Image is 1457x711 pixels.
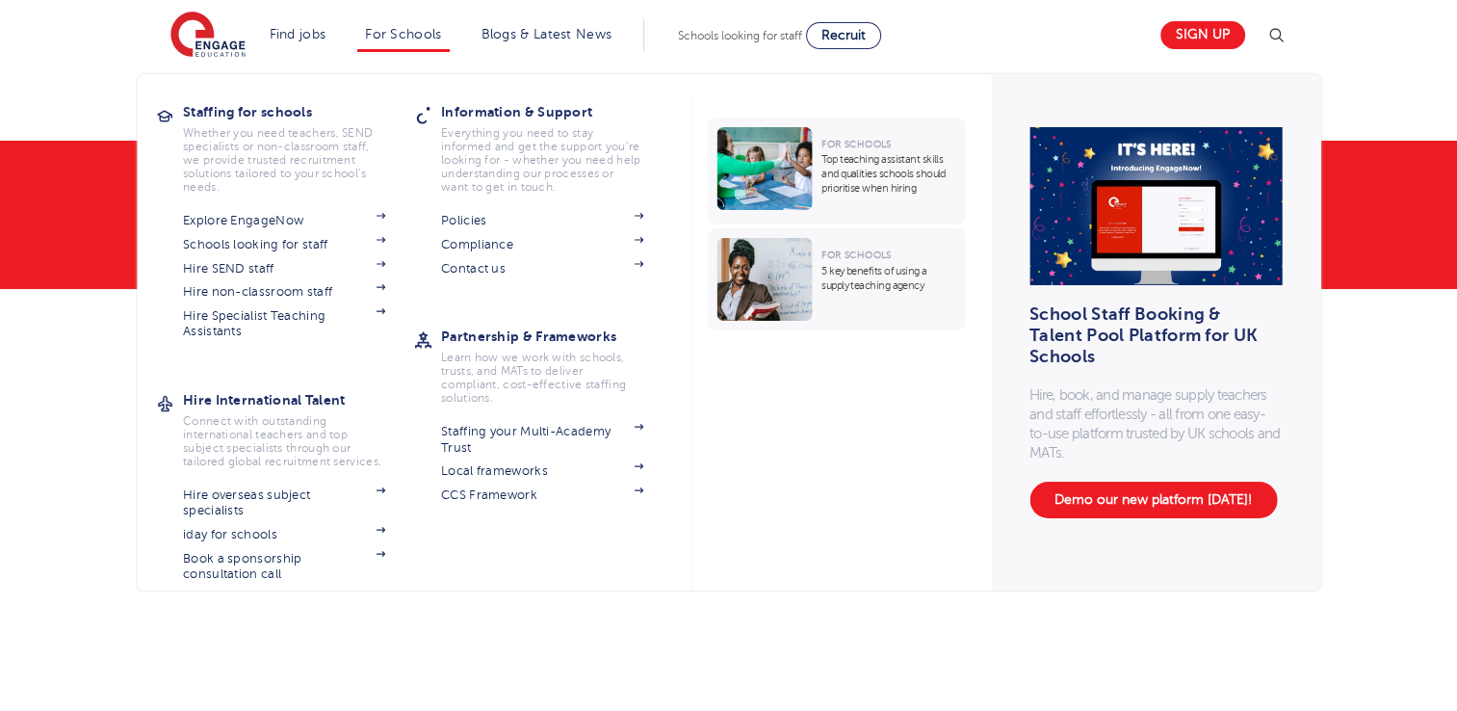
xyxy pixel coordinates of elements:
a: Book a sponsorship consultation call [183,551,385,583]
p: 5 key benefits of using a supply teaching agency [821,264,955,293]
a: Hire Specialist Teaching Assistants [183,308,385,340]
a: Sign up [1160,21,1245,49]
a: Partnership & FrameworksLearn how we work with schools, trusts, and MATs to deliver compliant, co... [441,323,672,405]
p: Top teaching assistant skills and qualities schools should prioritise when hiring [821,152,955,196]
a: Information & SupportEverything you need to stay informed and get the support you’re looking for ... [441,98,672,194]
a: Blogs & Latest News [481,27,612,41]
a: Policies [441,213,643,228]
h3: Information & Support [441,98,672,125]
p: Learn how we work with schools, trusts, and MATs to deliver compliant, cost-effective staffing so... [441,351,643,405]
h3: Staffing for schools [183,98,414,125]
span: For Schools [821,139,891,149]
a: Staffing for schoolsWhether you need teachers, SEND specialists or non-classroom staff, we provid... [183,98,414,194]
p: Whether you need teachers, SEND specialists or non-classroom staff, we provide trusted recruitmen... [183,126,385,194]
h3: School Staff Booking & Talent Pool Platform for UK Schools [1029,314,1269,356]
a: Contact us [441,261,643,276]
p: Everything you need to stay informed and get the support you’re looking for - whether you need he... [441,126,643,194]
a: Hire overseas subject specialists [183,487,385,519]
a: Hire non-classroom staff [183,284,385,300]
a: CCS Framework [441,487,643,503]
a: Explore EngageNow [183,213,385,228]
a: Schools looking for staff [183,237,385,252]
a: For SchoolsTop teaching assistant skills and qualities schools should prioritise when hiring [707,118,970,224]
a: Compliance [441,237,643,252]
span: Schools looking for staff [678,29,802,42]
a: Recruit [806,22,881,49]
span: Recruit [821,28,866,42]
h3: Hire International Talent [183,386,414,413]
a: For Schools [365,27,441,41]
p: Connect with outstanding international teachers and top subject specialists through our tailored ... [183,414,385,468]
a: Hire SEND staff [183,261,385,276]
a: Find jobs [270,27,326,41]
span: For Schools [821,250,891,260]
a: Local frameworks [441,463,643,479]
a: iday for schools [183,527,385,542]
a: For Schools5 key benefits of using a supply teaching agency [707,228,970,330]
p: Hire, book, and manage supply teachers and staff effortlessly - all from one easy-to-use platform... [1029,385,1282,462]
a: Staffing your Multi-Academy Trust [441,424,643,456]
a: Hire International TalentConnect with outstanding international teachers and top subject speciali... [183,386,414,468]
a: Demo our new platform [DATE]! [1029,482,1277,518]
h3: Partnership & Frameworks [441,323,672,350]
img: Engage Education [170,12,246,60]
